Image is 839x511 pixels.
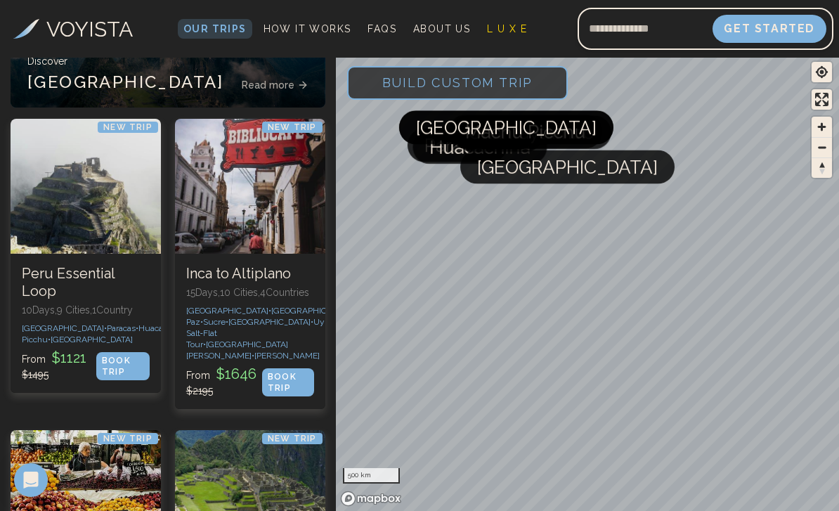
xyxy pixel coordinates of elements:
[262,433,323,444] p: New Trip
[22,369,48,380] span: $ 1495
[362,19,402,39] a: FAQs
[465,115,585,148] span: Machu Picchu
[107,323,138,333] span: Paracas •
[213,366,259,382] span: $ 1646
[487,23,527,34] span: L U X E
[186,385,213,396] span: $ 2195
[13,19,39,39] img: Voyista Logo
[264,23,351,34] span: How It Works
[578,12,713,46] input: Email address
[416,110,597,144] span: [GEOGRAPHIC_DATA]
[471,118,526,152] span: Cuzco
[812,157,832,178] button: Reset bearing to north
[812,62,832,82] button: Find my location
[812,158,832,178] span: Reset bearing to north
[27,71,224,93] h3: [GEOGRAPHIC_DATA]
[48,349,89,366] span: $ 1121
[138,323,186,333] span: Huacachina •
[186,306,271,316] span: [GEOGRAPHIC_DATA] •
[368,23,396,34] span: FAQs
[13,13,133,45] a: VOYISTA
[262,368,314,396] div: BOOK TRIP
[347,66,568,100] button: Build Custom Trip
[183,23,247,34] span: Our Trips
[98,433,158,444] p: New Trip
[271,306,356,316] span: [GEOGRAPHIC_DATA] •
[812,137,832,157] button: Zoom out
[186,364,262,398] p: From
[468,115,594,149] span: Ollantaytambo
[22,348,96,382] p: From
[186,339,288,361] span: [GEOGRAPHIC_DATA][PERSON_NAME] •
[262,122,323,133] p: New Trip
[96,352,150,380] div: BOOK TRIP
[481,19,533,39] a: L U X E
[228,317,313,327] span: [GEOGRAPHIC_DATA] •
[46,13,133,45] h3: VOYISTA
[473,117,517,150] span: Pisac
[186,265,314,283] h3: Inca to Altiplano
[11,119,161,393] a: Peru Essential LoopNew TripPeru Essential Loop10Days,9 Cities,1Country[GEOGRAPHIC_DATA]•Paracas•H...
[713,15,826,43] button: Get Started
[242,78,294,92] span: Read more
[203,317,228,327] span: Sucre •
[340,491,402,507] a: Mapbox homepage
[254,351,320,361] span: [PERSON_NAME]
[186,317,337,349] span: Uyuni Salt‑Flat Tour •
[178,19,252,39] a: Our Trips
[22,323,107,333] span: [GEOGRAPHIC_DATA] •
[343,468,400,484] div: 500 km
[27,54,308,68] p: Discover
[186,285,314,299] p: 15 Days, 10 Cities, 4 Countr ies
[22,303,150,317] p: 10 Days, 9 Cities, 1 Countr y
[812,117,832,137] button: Zoom in
[812,89,832,110] button: Enter fullscreen
[360,53,556,112] span: Build Custom Trip
[477,150,658,184] span: [GEOGRAPHIC_DATA]
[812,138,832,157] span: Zoom out
[258,19,357,39] a: How It Works
[413,23,470,34] span: About Us
[51,335,133,344] span: [GEOGRAPHIC_DATA]
[175,119,325,409] a: Inca to AltiplanoNew TripInca to Altiplano15Days,10 Cities,4Countries[GEOGRAPHIC_DATA]•[GEOGRAPHI...
[22,265,150,300] h3: Peru Essential Loop
[14,463,48,497] div: Open Intercom Messenger
[408,19,476,39] a: About Us
[98,122,158,133] p: New Trip
[429,130,530,164] span: Huacachina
